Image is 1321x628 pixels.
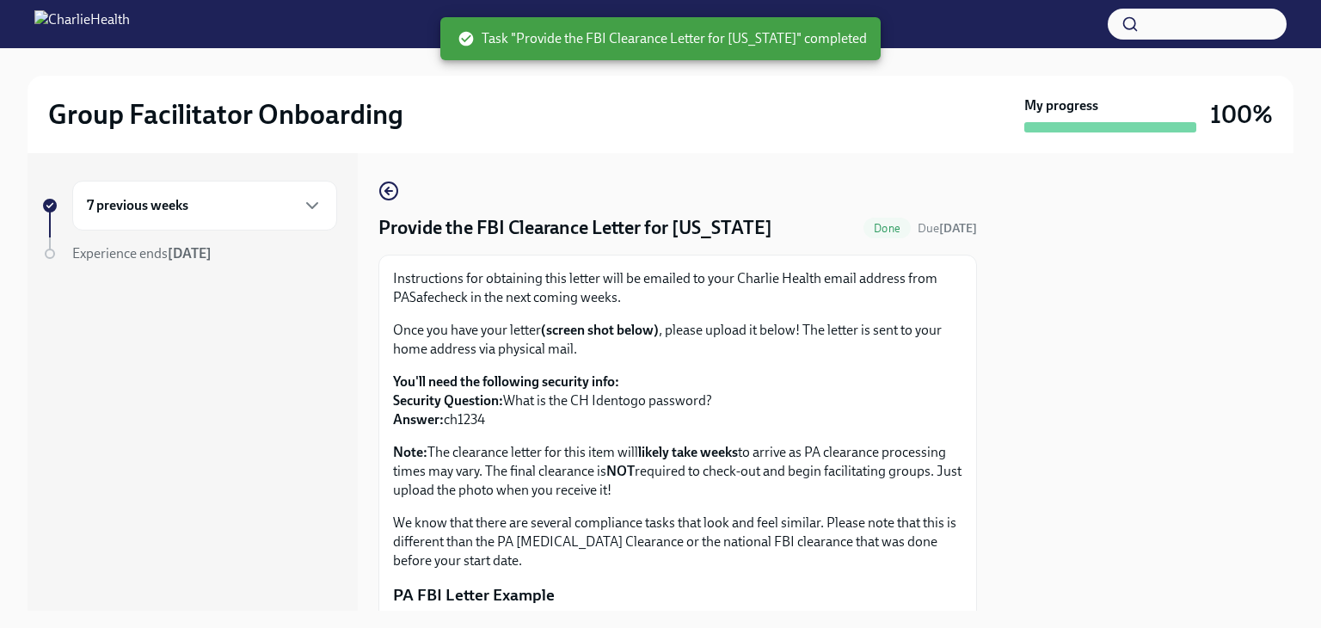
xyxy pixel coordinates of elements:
strong: Answer: [393,411,444,428]
h6: 7 previous weeks [87,196,188,215]
p: What is the CH Identogo password? ch1234 [393,372,962,429]
strong: Note: [393,444,427,460]
strong: (screen shot below) [541,322,659,338]
strong: NOT [606,463,635,479]
span: Experience ends [72,245,212,262]
span: September 23rd, 2025 10:00 [918,220,977,237]
p: PA FBI Letter Example [393,584,962,606]
strong: [DATE] [939,221,977,236]
span: Task "Provide the FBI Clearance Letter for [US_STATE]" completed [458,29,867,48]
h2: Group Facilitator Onboarding [48,97,403,132]
strong: You'll need the following security info: [393,373,619,390]
strong: likely take weeks [638,444,738,460]
div: 7 previous weeks [72,181,337,231]
span: Due [918,221,977,236]
img: CharlieHealth [34,10,130,38]
span: Done [863,222,911,235]
strong: My progress [1024,96,1098,115]
h3: 100% [1210,99,1273,130]
p: The clearance letter for this item will to arrive as PA clearance processing times may vary. The ... [393,443,962,500]
p: Once you have your letter , please upload it below! The letter is sent to your home address via p... [393,321,962,359]
p: We know that there are several compliance tasks that look and feel similar. Please note that this... [393,514,962,570]
strong: Security Question: [393,392,503,409]
h4: Provide the FBI Clearance Letter for [US_STATE] [378,215,772,241]
strong: [DATE] [168,245,212,262]
p: Instructions for obtaining this letter will be emailed to your Charlie Health email address from ... [393,269,962,307]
